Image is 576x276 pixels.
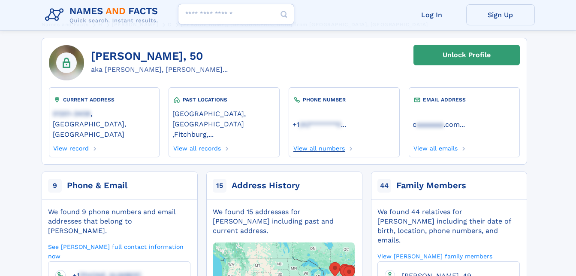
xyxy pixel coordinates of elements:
a: 01201-3408, [GEOGRAPHIC_DATA], [GEOGRAPHIC_DATA] [53,109,156,138]
img: Logo Names and Facts [42,3,165,27]
span: 44 [377,179,391,193]
a: [GEOGRAPHIC_DATA], [GEOGRAPHIC_DATA] [172,109,275,128]
div: CURRENT ADDRESS [53,95,156,104]
div: , [172,104,275,142]
a: Fitchburg,... [174,129,214,138]
div: Address History [232,180,300,192]
a: See [PERSON_NAME] full contact information now [48,242,190,260]
div: EMAIL ADDRESS [413,95,516,104]
div: We found 9 phone numbers and email addresses that belong to [PERSON_NAME]. [48,207,190,236]
a: View [PERSON_NAME] family members [377,252,492,260]
div: Family Members [396,180,466,192]
span: aaaaaaa [416,120,443,129]
a: View record [53,142,89,152]
a: ... [413,120,516,129]
div: We found 15 addresses for [PERSON_NAME] including past and current address. [213,207,355,236]
span: 9 [48,179,62,193]
div: Unlock Profile [443,45,491,65]
div: We found 44 relatives for [PERSON_NAME] including their date of birth, location, phone numbers, a... [377,207,520,245]
a: ... [293,120,395,129]
a: View all numbers [293,142,345,152]
span: 15 [213,179,226,193]
h1: [PERSON_NAME], 50 [91,50,228,63]
div: PAST LOCATIONS [172,95,275,104]
a: View all records [172,142,221,152]
div: Phone & Email [67,180,127,192]
a: Sign Up [466,4,535,25]
a: View all emails [413,142,458,152]
a: Unlock Profile [413,45,520,65]
input: search input [178,4,294,25]
button: Search Button [274,4,294,25]
a: Log In [398,4,466,25]
div: aka [PERSON_NAME], [PERSON_NAME]... [91,64,228,75]
span: 01201-3408 [53,110,90,118]
a: caaaaaaa.com [413,120,460,129]
div: PHONE NUMBER [293,95,395,104]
